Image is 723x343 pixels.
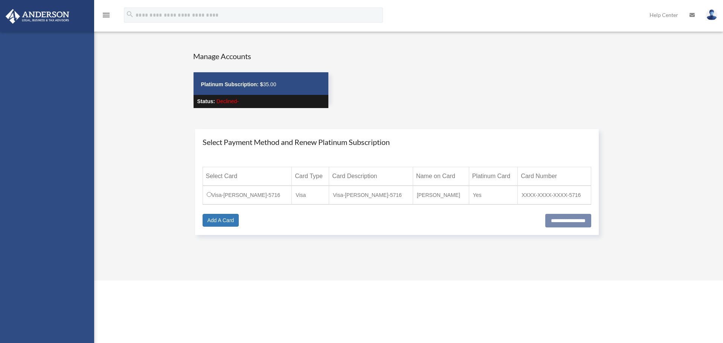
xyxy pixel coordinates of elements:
[329,167,413,186] th: Card Description
[201,80,321,89] p: 35.00
[203,137,592,147] h4: Select Payment Method and Renew Platinum Subscription
[292,167,329,186] th: Card Type
[413,186,469,204] td: [PERSON_NAME]
[203,167,292,186] th: Select Card
[518,186,591,204] td: XXXX-XXXX-XXXX-5716
[3,9,72,24] img: Anderson Advisors Platinum Portal
[469,167,517,186] th: Platinum Card
[102,11,111,20] i: menu
[292,186,329,204] td: Visa
[203,214,239,227] a: Add A Card
[413,167,469,186] th: Name on Card
[329,186,413,204] td: Visa-[PERSON_NAME]-5716
[102,13,111,20] a: menu
[469,186,517,204] td: Yes
[193,51,329,61] h4: Manage Accounts
[518,167,591,186] th: Card Number
[706,9,717,20] img: User Pic
[203,186,292,204] td: Visa-[PERSON_NAME]-5716
[126,10,134,18] i: search
[217,98,239,104] span: Declined-
[197,98,215,104] strong: Status:
[201,81,263,87] strong: Platinum Subscription: $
